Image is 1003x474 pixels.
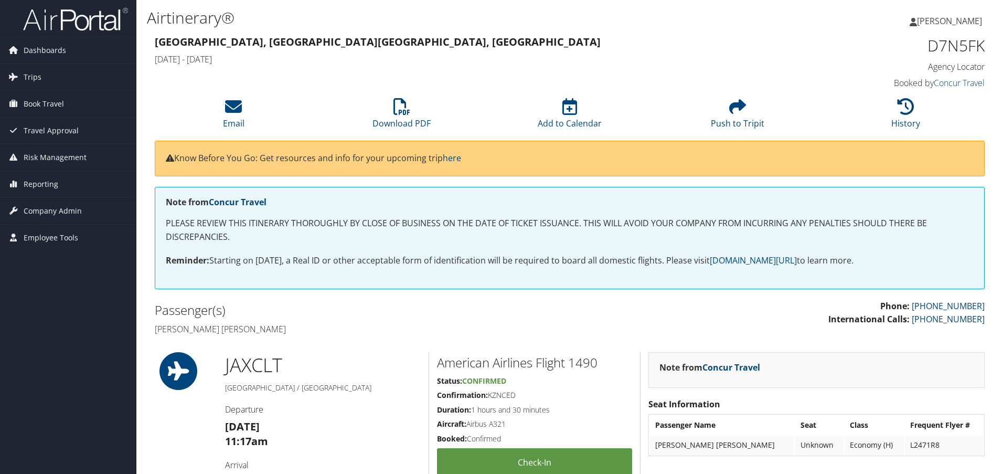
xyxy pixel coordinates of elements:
[166,255,209,266] strong: Reminder:
[910,5,993,37] a: [PERSON_NAME]
[24,171,58,197] span: Reporting
[702,362,760,373] a: Concur Travel
[24,91,64,117] span: Book Travel
[789,61,985,72] h4: Agency Locator
[789,77,985,89] h4: Booked by
[166,152,974,165] p: Know Before You Go: Get resources and info for your upcoming trip
[845,416,904,435] th: Class
[225,434,268,448] strong: 11:17am
[225,459,421,471] h4: Arrival
[711,104,764,129] a: Push to Tripit
[795,416,844,435] th: Seat
[891,104,920,129] a: History
[155,54,773,65] h4: [DATE] - [DATE]
[437,390,632,401] h5: KZNCED
[23,7,128,31] img: airportal-logo.png
[437,405,471,415] strong: Duration:
[225,404,421,415] h4: Departure
[905,416,983,435] th: Frequent Flyer #
[437,419,632,429] h5: Airbus A321
[462,376,506,386] span: Confirmed
[880,300,910,312] strong: Phone:
[166,254,974,268] p: Starting on [DATE], a Real ID or other acceptable form of identification will be required to boar...
[437,354,632,372] h2: American Airlines Flight 1490
[905,436,983,455] td: L2471R8
[437,434,632,444] h5: Confirmed
[437,405,632,415] h5: 1 hours and 30 minutes
[789,35,985,57] h1: D7N5FK
[437,419,466,429] strong: Aircraft:
[155,323,562,335] h4: [PERSON_NAME] [PERSON_NAME]
[223,104,244,129] a: Email
[917,15,982,27] span: [PERSON_NAME]
[166,196,266,208] strong: Note from
[225,419,260,434] strong: [DATE]
[650,436,794,455] td: [PERSON_NAME] [PERSON_NAME]
[24,198,82,224] span: Company Admin
[437,434,467,444] strong: Booked:
[225,383,421,393] h5: [GEOGRAPHIC_DATA] / [GEOGRAPHIC_DATA]
[710,255,797,266] a: [DOMAIN_NAME][URL]
[155,301,562,319] h2: Passenger(s)
[934,77,985,89] a: Concur Travel
[828,313,910,325] strong: International Calls:
[795,436,844,455] td: Unknown
[24,118,79,144] span: Travel Approval
[24,225,78,251] span: Employee Tools
[24,37,66,64] span: Dashboards
[912,300,985,312] a: [PHONE_NUMBER]
[166,217,974,244] p: PLEASE REVIEW THIS ITINERARY THOROUGHLY BY CLOSE OF BUSINESS ON THE DATE OF TICKET ISSUANCE. THIS...
[24,64,41,90] span: Trips
[912,313,985,325] a: [PHONE_NUMBER]
[648,398,720,410] strong: Seat Information
[538,104,602,129] a: Add to Calendar
[845,436,904,455] td: Economy (H)
[155,35,601,49] strong: [GEOGRAPHIC_DATA], [GEOGRAPHIC_DATA] [GEOGRAPHIC_DATA], [GEOGRAPHIC_DATA]
[225,352,421,378] h1: JAX CLT
[24,144,87,171] span: Risk Management
[650,416,794,435] th: Passenger Name
[437,390,488,400] strong: Confirmation:
[443,152,461,164] a: here
[437,376,462,386] strong: Status:
[372,104,431,129] a: Download PDF
[209,196,266,208] a: Concur Travel
[147,7,711,29] h1: Airtinerary®
[659,362,760,373] strong: Note from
